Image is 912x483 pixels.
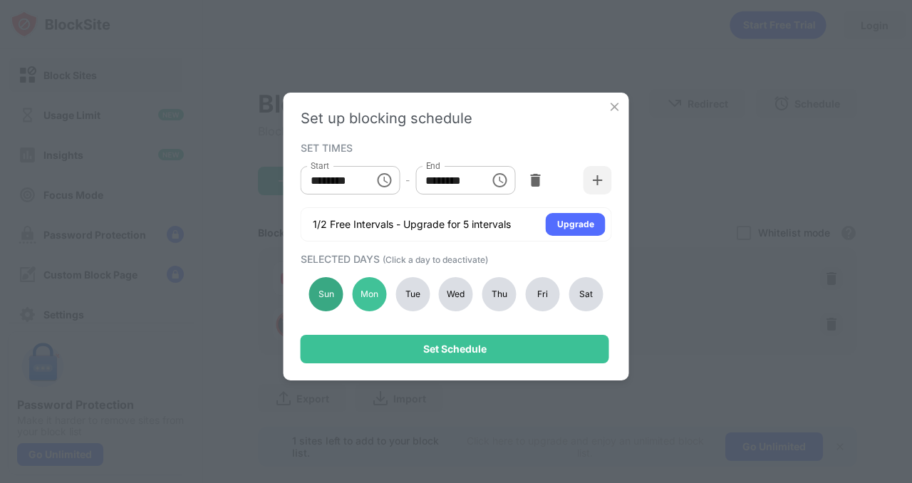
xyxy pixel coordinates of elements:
button: Choose time, selected time is 1:00 PM [485,166,514,194]
label: Start [311,160,329,172]
div: SELECTED DAYS [301,253,608,265]
button: Choose time, selected time is 10:00 AM [370,166,398,194]
span: (Click a day to deactivate) [383,254,488,265]
div: Upgrade [557,217,594,232]
div: Fri [526,277,560,311]
div: Thu [482,277,517,311]
div: Set Schedule [423,343,487,355]
div: - [405,172,410,188]
div: SET TIMES [301,142,608,153]
div: Tue [395,277,430,311]
div: Sat [569,277,603,311]
div: Wed [439,277,473,311]
div: Mon [352,277,386,311]
div: Set up blocking schedule [301,110,612,127]
div: 1/2 Free Intervals - Upgrade for 5 intervals [313,217,511,232]
div: Sun [309,277,343,311]
img: x-button.svg [608,100,622,114]
label: End [425,160,440,172]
